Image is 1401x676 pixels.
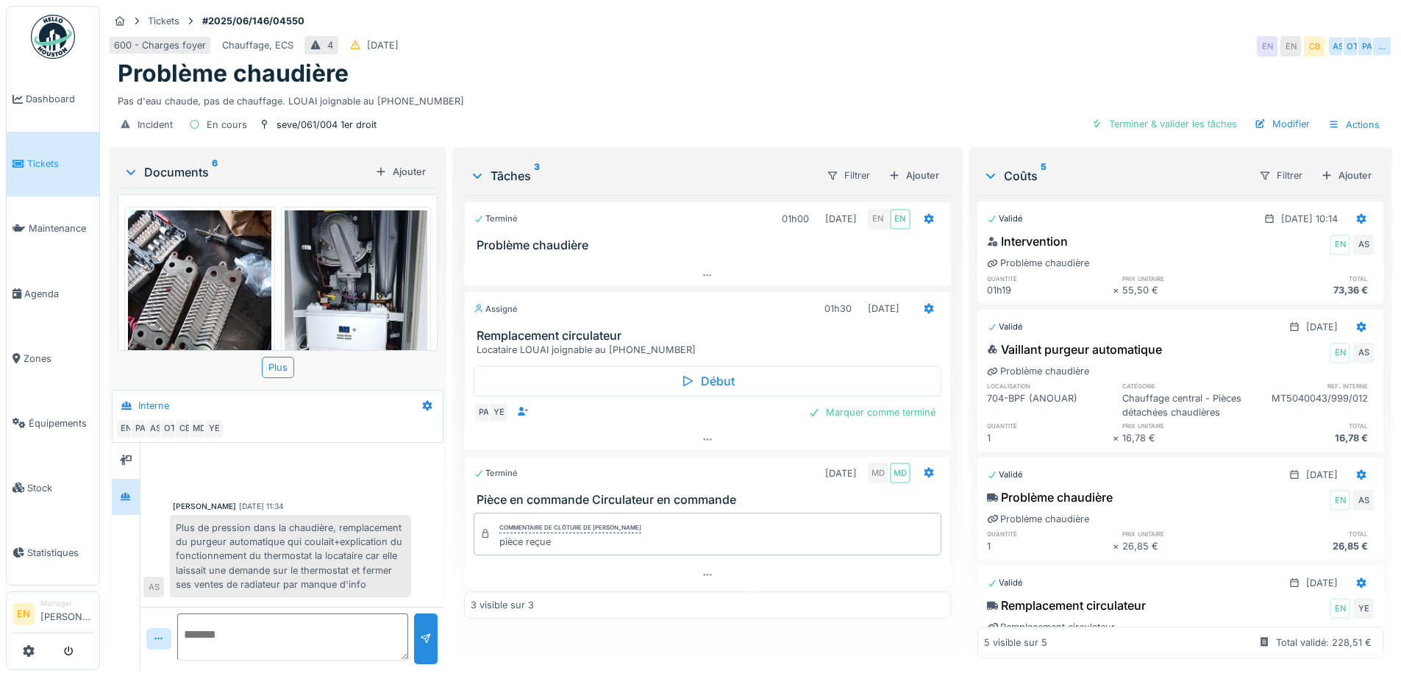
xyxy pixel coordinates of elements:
div: Terminé [474,467,518,480]
div: Documents [124,163,369,181]
h6: quantité [987,421,1113,430]
div: EN [115,419,136,439]
div: [DATE] 10:14 [1281,212,1338,226]
div: Actions [1322,114,1386,135]
div: EN [1330,490,1350,510]
div: Locataire LOUAI joignable au [PHONE_NUMBER] [477,343,944,357]
div: Terminé [474,213,518,225]
h6: prix unitaire [1122,529,1248,538]
div: Modifier [1249,114,1316,134]
div: AS [1353,235,1374,255]
div: Ajouter [369,162,432,182]
div: PA [130,419,151,439]
h6: total [1248,529,1374,538]
div: Incident [138,118,173,132]
h3: Problème chaudière [477,238,944,252]
div: EN [1257,36,1277,57]
h6: total [1248,274,1374,283]
div: Pas d'eau chaude, pas de chauffage. LOUAI joignable au [PHONE_NUMBER] [118,88,1383,108]
div: Filtrer [820,165,877,186]
div: AS [1353,490,1374,510]
div: MD [189,419,210,439]
div: seve/061/004 1er droit [277,118,377,132]
div: Ajouter [1315,166,1377,185]
h6: prix unitaire [1122,421,1248,430]
div: MT5040043/999/012 [1248,391,1374,419]
div: 01h00 [782,212,809,226]
div: 55,50 € [1122,283,1248,297]
a: Tickets [7,132,99,196]
div: 01h30 [824,302,852,316]
div: 1 [987,539,1113,553]
div: Validé [987,577,1023,589]
div: 26,85 € [1122,539,1248,553]
div: EN [868,209,888,230]
a: Équipements [7,391,99,455]
div: Problème chaudière [987,512,1089,526]
div: [DATE] [1306,468,1338,482]
div: Validé [987,469,1023,481]
li: EN [13,603,35,625]
div: Terminer & valider les tâches [1085,114,1243,134]
div: Problème chaudière [987,256,1089,270]
div: × [1113,431,1122,445]
span: Statistiques [27,546,93,560]
a: Zones [7,326,99,391]
sup: 6 [212,163,218,181]
sup: 5 [1041,167,1047,185]
sup: 3 [534,167,540,185]
span: Agenda [24,287,93,301]
div: Début [474,366,941,396]
div: OT [160,419,180,439]
div: Marquer comme terminé [802,402,941,422]
div: EN [1280,36,1301,57]
div: Validé [987,321,1023,333]
div: Problème chaudière [987,488,1113,506]
a: Statistiques [7,520,99,585]
div: Ajouter [883,166,945,185]
div: Plus [262,357,294,378]
h6: ref. interne [1248,381,1374,391]
div: 01h19 [987,283,1113,297]
li: [PERSON_NAME] [40,598,93,630]
a: Dashboard [7,67,99,132]
div: EN [1330,235,1350,255]
div: YE [488,402,509,423]
div: AS [1327,36,1348,57]
div: Plus de pression dans la chaudière, remplacement du purgeur automatique qui coulait+explication d... [170,515,411,597]
div: Tickets [148,14,179,28]
a: Agenda [7,261,99,326]
div: YE [204,419,224,439]
div: pièce reçue [499,535,641,549]
div: AS [143,577,164,597]
div: Tâches [470,167,813,185]
h6: quantité [987,529,1113,538]
div: 16,78 € [1248,431,1374,445]
strong: #2025/06/146/04550 [196,14,310,28]
h6: prix unitaire [1122,274,1248,283]
div: 4 [327,38,333,52]
div: Validé [987,213,1023,225]
a: EN Manager[PERSON_NAME] [13,598,93,633]
h6: localisation [987,381,1113,391]
div: × [1113,283,1122,297]
a: Stock [7,455,99,520]
div: 5 visible sur 5 [984,636,1047,650]
div: AS [1353,343,1374,363]
div: … [1372,36,1392,57]
div: Total validé: 228,51 € [1276,636,1372,650]
div: YE [1353,598,1374,619]
div: 73,36 € [1248,283,1374,297]
span: Stock [27,481,93,495]
h1: Problème chaudière [118,60,349,88]
div: EN [1330,598,1350,619]
span: Équipements [29,416,93,430]
div: Interne [138,399,169,413]
div: CB [174,419,195,439]
div: × [1113,539,1122,553]
span: Dashboard [26,92,93,106]
h6: catégorie [1122,381,1248,391]
div: [DATE] [1306,320,1338,334]
div: Problème chaudière [987,364,1089,378]
div: Assigné [474,303,518,316]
